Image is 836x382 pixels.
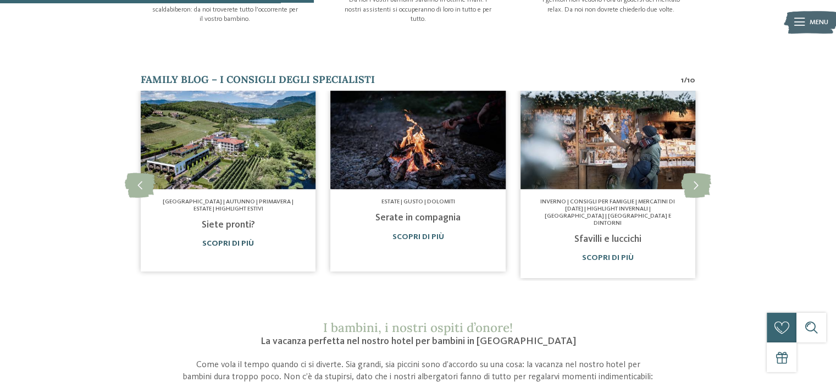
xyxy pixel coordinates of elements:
a: Scopri di più [392,233,444,241]
span: / [684,75,687,86]
span: [GEOGRAPHIC_DATA] | Autunno | Primavera | Estate | Highlight estivi [163,199,294,212]
span: Inverno | Consigli per famiglie | Mercatini di [DATE] | Highlight invernali | [GEOGRAPHIC_DATA] |... [540,199,675,226]
img: Hotel per bambini in Trentino: giochi e avventure a volontà [141,91,315,189]
img: Hotel per bambini in Trentino: giochi e avventure a volontà [330,91,505,189]
a: Sfavilli e luccichi [574,234,641,244]
a: Serate in compagnia [375,213,461,223]
span: 10 [687,75,695,86]
span: I bambini, i nostri ospiti d’onore! [323,319,513,335]
a: Scopri di più [582,254,634,262]
span: La vacanza perfetta nel nostro hotel per bambini in [GEOGRAPHIC_DATA] [260,336,575,346]
a: Siete pronti? [202,220,255,230]
img: Hotel per bambini in Trentino: giochi e avventure a volontà [521,91,695,189]
span: 1 [681,75,684,86]
span: Family Blog – i consigli degli specialisti [141,73,375,86]
span: Estate | Gusto | Dolomiti [381,199,455,205]
a: Scopri di più [202,240,254,247]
